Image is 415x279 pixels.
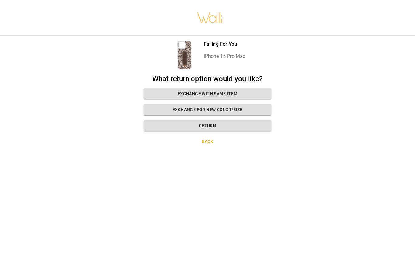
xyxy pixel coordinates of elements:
button: Exchange for new color/size [144,104,271,115]
button: Exchange with same item [144,88,271,99]
p: iPhone 15 Pro Max [204,53,245,60]
button: Back [144,136,271,147]
button: Return [144,120,271,131]
p: Falling For You [204,40,245,48]
img: walli-inc.myshopify.com [197,5,223,31]
h2: What return option would you like? [144,75,271,83]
